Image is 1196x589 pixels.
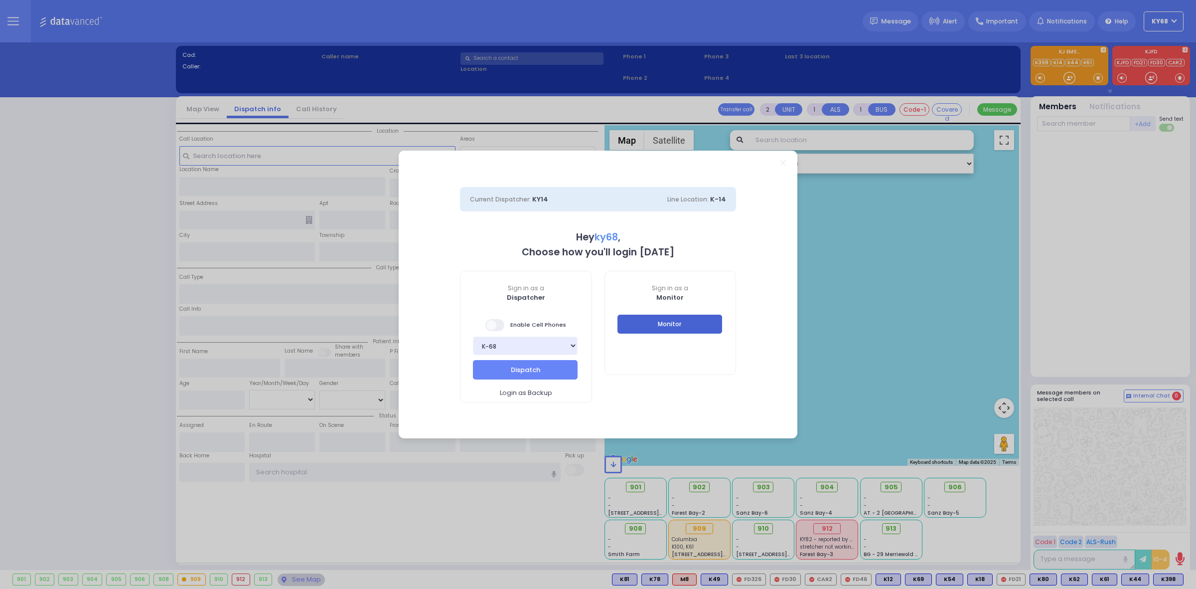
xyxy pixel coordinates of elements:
[576,230,620,244] b: Hey ,
[500,388,552,398] span: Login as Backup
[595,230,618,244] span: ky68
[710,195,726,204] span: K-14
[470,195,531,203] span: Current Dispatcher:
[780,160,786,166] a: Close
[605,284,736,293] span: Sign in as a
[656,293,684,302] b: Monitor
[667,195,709,203] span: Line Location:
[460,284,592,293] span: Sign in as a
[617,315,722,334] button: Monitor
[473,360,578,379] button: Dispatch
[507,293,545,302] b: Dispatcher
[522,245,674,259] b: Choose how you'll login [DATE]
[485,318,566,332] span: Enable Cell Phones
[532,195,548,204] span: KY14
